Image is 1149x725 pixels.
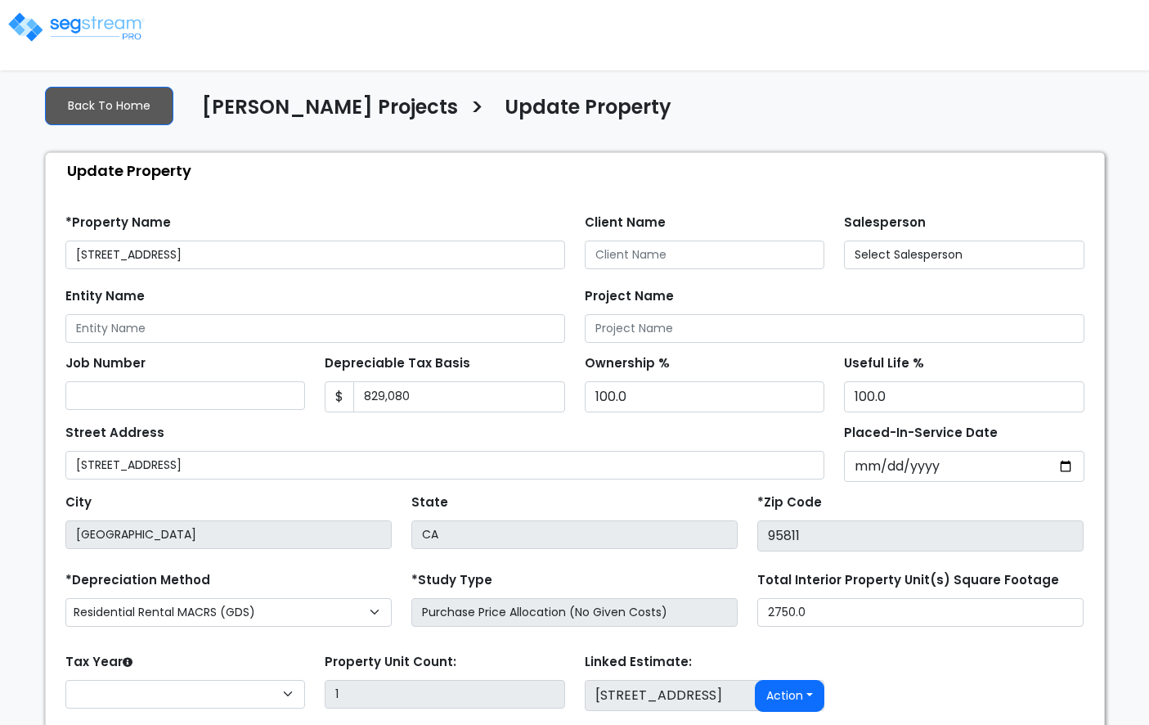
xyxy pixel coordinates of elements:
[585,287,674,306] label: Project Name
[585,653,692,672] label: Linked Estimate:
[54,153,1104,188] div: Update Property
[757,571,1059,590] label: Total Interior Property Unit(s) Square Footage
[65,493,92,512] label: City
[65,451,825,480] input: Street Address
[844,354,924,373] label: Useful Life %
[411,571,492,590] label: *Study Type
[585,214,666,232] label: Client Name
[190,96,458,130] a: [PERSON_NAME] Projects
[65,314,565,343] input: Entity Name
[65,241,565,269] input: Property Name
[585,241,825,269] input: Client Name
[757,493,822,512] label: *Zip Code
[585,354,670,373] label: Ownership %
[585,314,1084,343] input: Project Name
[844,424,998,443] label: Placed-In-Service Date
[45,87,173,125] a: Back To Home
[202,96,458,124] h4: [PERSON_NAME] Projects
[505,96,671,124] h4: Update Property
[844,214,926,232] label: Salesperson
[470,94,484,126] h3: >
[757,598,1084,627] input: total square foot
[65,653,132,672] label: Tax Year
[411,493,448,512] label: State
[7,11,146,43] img: logo_pro_r.png
[325,653,456,672] label: Property Unit Count:
[585,381,825,412] input: Ownership
[325,680,565,709] input: Building Count
[353,381,565,412] input: 0.00
[492,96,671,130] a: Update Property
[65,214,171,232] label: *Property Name
[65,424,164,443] label: Street Address
[755,680,824,712] button: Action
[844,381,1084,412] input: Depreciation
[65,287,145,306] label: Entity Name
[757,520,1084,552] input: Zip Code
[65,571,210,590] label: *Depreciation Method
[65,354,146,373] label: Job Number
[325,354,470,373] label: Depreciable Tax Basis
[325,381,354,412] span: $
